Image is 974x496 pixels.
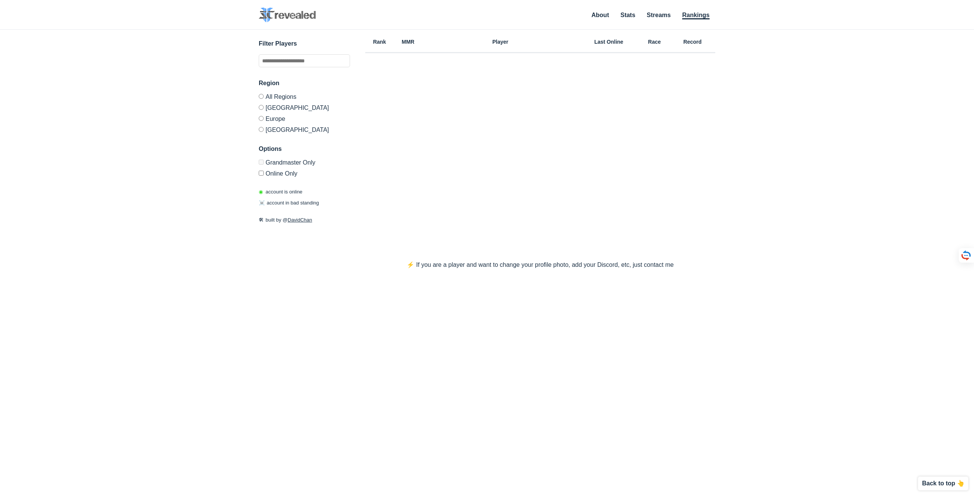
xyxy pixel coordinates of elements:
[288,217,312,223] a: DavidChan
[639,39,670,44] h6: Race
[259,200,265,206] span: ☠️
[647,12,671,18] a: Streams
[670,39,715,44] h6: Record
[259,216,350,224] p: built by @
[578,39,639,44] h6: Last Online
[259,94,264,99] input: All Regions
[621,12,635,18] a: Stats
[259,39,350,48] h3: Filter Players
[259,94,350,102] label: All Regions
[259,124,350,133] label: [GEOGRAPHIC_DATA]
[259,199,319,207] p: account in bad standing
[259,79,350,88] h3: Region
[259,217,264,223] span: 🛠
[392,260,689,269] p: ⚡️ If you are a player and want to change your profile photo, add your Discord, etc, just contact me
[365,39,394,44] h6: Rank
[259,113,350,124] label: Europe
[922,480,964,486] p: Back to top 👆
[259,168,350,177] label: Only show accounts currently laddering
[259,127,264,132] input: [GEOGRAPHIC_DATA]
[259,160,350,168] label: Only Show accounts currently in Grandmaster
[259,105,264,110] input: [GEOGRAPHIC_DATA]
[259,171,264,176] input: Online Only
[682,12,710,19] a: Rankings
[592,12,609,18] a: About
[259,189,263,195] span: ◉
[259,160,264,165] input: Grandmaster Only
[259,8,316,22] img: SC2 Revealed
[259,102,350,113] label: [GEOGRAPHIC_DATA]
[259,116,264,121] input: Europe
[259,144,350,154] h3: Options
[422,39,578,44] h6: Player
[259,188,302,196] p: account is online
[394,39,422,44] h6: MMR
